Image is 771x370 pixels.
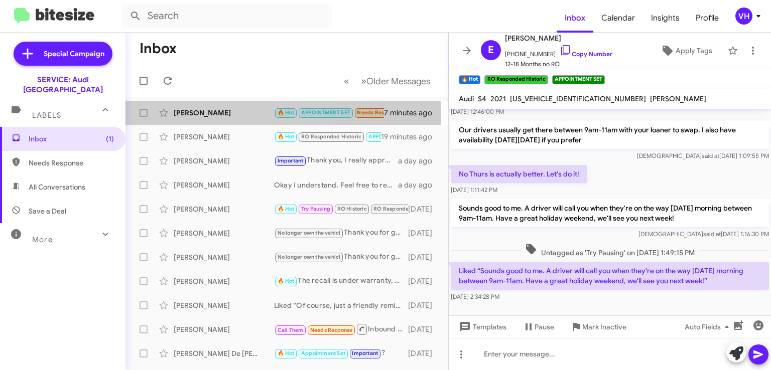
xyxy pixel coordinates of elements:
[381,132,440,142] div: 19 minutes ago
[560,50,612,58] a: Copy Number
[274,227,408,239] div: Thank you for getting back to me. I will update my records.
[278,254,341,260] span: No longer own the vehicl
[301,133,361,140] span: RO Responded Historic
[702,152,719,159] span: said at
[373,206,434,212] span: RO Responded Historic
[337,206,367,212] span: RO Historic
[278,157,304,164] span: Important
[29,134,114,144] span: Inbox
[535,318,554,336] span: Pause
[274,155,398,166] div: Thank you, I really appreciate your time and feedback!
[352,350,378,356] span: Important
[685,318,733,336] span: Auto Fields
[451,293,499,300] span: [DATE] 2:34:28 PM
[366,76,430,87] span: Older Messages
[357,109,400,116] span: Needs Response
[278,230,341,236] span: No longer own the vehicl
[643,4,688,33] a: Insights
[278,350,295,356] span: 🔥 Hot
[274,323,408,335] div: Inbound Call
[552,75,605,84] small: APPOINTMENT SET
[735,8,752,25] div: VH
[344,75,349,87] span: «
[121,4,332,28] input: Search
[301,206,330,212] span: Try Pausing
[174,132,274,142] div: [PERSON_NAME]
[408,324,440,334] div: [DATE]
[106,134,114,144] span: (1)
[278,133,295,140] span: 🔥 Hot
[451,199,769,227] p: Sounds good to me. A driver will call you when they're on the way [DATE] morning between 9am-11am...
[449,318,515,336] button: Templates
[408,300,440,310] div: [DATE]
[582,318,626,336] span: Mark Inactive
[515,318,562,336] button: Pause
[361,75,366,87] span: »
[703,230,721,238] span: said at
[649,42,723,60] button: Apply Tags
[301,350,345,356] span: Appointment Set
[408,348,440,358] div: [DATE]
[278,278,295,284] span: 🔥 Hot
[174,276,274,286] div: [PERSON_NAME]
[274,180,398,190] div: Okay I understand. Feel free to reach out if I can help in the future!👍
[29,206,66,216] span: Save a Deal
[338,71,355,91] button: Previous
[274,203,408,215] div: First, can you provide your current mileage or an estimate of it so I can look at the options for...
[637,152,769,159] span: [DEMOGRAPHIC_DATA] [DATE] 1:09:55 PM
[174,180,274,190] div: [PERSON_NAME]
[29,158,114,168] span: Needs Response
[140,41,177,57] h1: Inbox
[398,156,440,166] div: a day ago
[355,71,436,91] button: Next
[368,133,418,140] span: APPOINTMENT SET
[278,327,304,333] span: Call Them
[174,300,274,310] div: [PERSON_NAME]
[505,44,612,59] span: [PHONE_NUMBER]
[459,75,480,84] small: 🔥 Hot
[174,252,274,262] div: [PERSON_NAME]
[408,228,440,238] div: [DATE]
[451,186,497,194] span: [DATE] 1:11:42 PM
[278,109,295,116] span: 🔥 Hot
[593,4,643,33] a: Calendar
[274,347,408,359] div: ?
[557,4,593,33] a: Inbox
[274,107,384,118] div: Also, is it possible to go to the San Francisco Audi dealership?
[174,228,274,238] div: [PERSON_NAME]
[398,180,440,190] div: a day ago
[488,42,494,58] span: E
[338,71,436,91] nav: Page navigation example
[301,109,350,116] span: APPOINTMENT SET
[505,59,612,69] span: 12-18 Months no RO
[510,94,646,103] span: [US_VEHICLE_IDENTIFICATION_NUMBER]
[278,206,295,212] span: 🔥 Hot
[274,275,408,287] div: The recall is under warranty, but the service does cost. Can you please provide your current mile...
[14,42,112,66] a: Special Campaign
[727,8,760,25] button: VH
[274,251,408,263] div: Thank you for getting back to me. I will update my records.
[451,108,504,115] span: [DATE] 12:46:00 PM
[505,32,612,44] span: [PERSON_NAME]
[650,94,706,103] span: [PERSON_NAME]
[32,111,61,120] span: Labels
[676,42,712,60] span: Apply Tags
[32,235,53,244] span: More
[174,108,274,118] div: [PERSON_NAME]
[310,327,353,333] span: Needs Response
[384,108,440,118] div: 7 minutes ago
[408,276,440,286] div: [DATE]
[174,348,274,358] div: [PERSON_NAME] De [PERSON_NAME]
[688,4,727,33] a: Profile
[29,182,85,192] span: All Conversations
[408,252,440,262] div: [DATE]
[274,131,381,142] div: Liked “Sounds good to me. A driver will call you when they're on the way [DATE] morning between 9...
[457,318,506,336] span: Templates
[459,94,474,103] span: Audi
[490,94,506,103] span: 2021
[451,262,769,290] p: Liked “Sounds good to me. A driver will call you when they're on the way [DATE] morning between 9...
